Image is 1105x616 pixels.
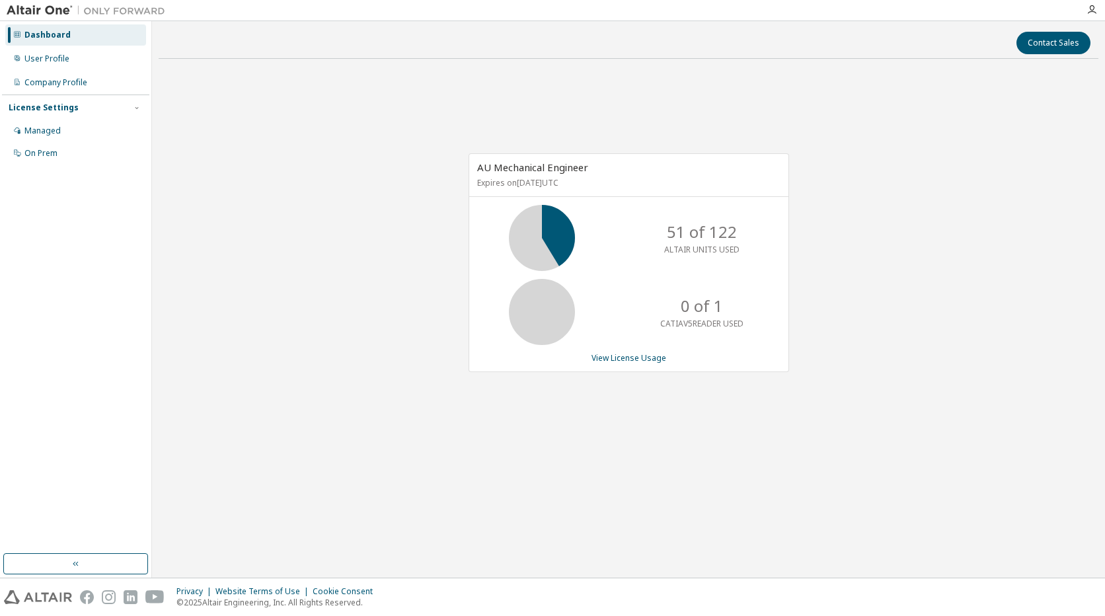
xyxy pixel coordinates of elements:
[681,295,723,317] p: 0 of 1
[477,161,588,174] span: AU Mechanical Engineer
[1016,32,1090,54] button: Contact Sales
[145,590,165,604] img: youtube.svg
[176,597,381,608] p: © 2025 Altair Engineering, Inc. All Rights Reserved.
[667,221,737,243] p: 51 of 122
[9,102,79,113] div: License Settings
[24,126,61,136] div: Managed
[124,590,137,604] img: linkedin.svg
[102,590,116,604] img: instagram.svg
[24,54,69,64] div: User Profile
[215,586,313,597] div: Website Terms of Use
[664,244,740,255] p: ALTAIR UNITS USED
[660,318,743,329] p: CATIAV5READER USED
[24,148,57,159] div: On Prem
[313,586,381,597] div: Cookie Consent
[591,352,666,364] a: View License Usage
[477,177,777,188] p: Expires on [DATE] UTC
[24,30,71,40] div: Dashboard
[80,590,94,604] img: facebook.svg
[4,590,72,604] img: altair_logo.svg
[7,4,172,17] img: Altair One
[176,586,215,597] div: Privacy
[24,77,87,88] div: Company Profile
